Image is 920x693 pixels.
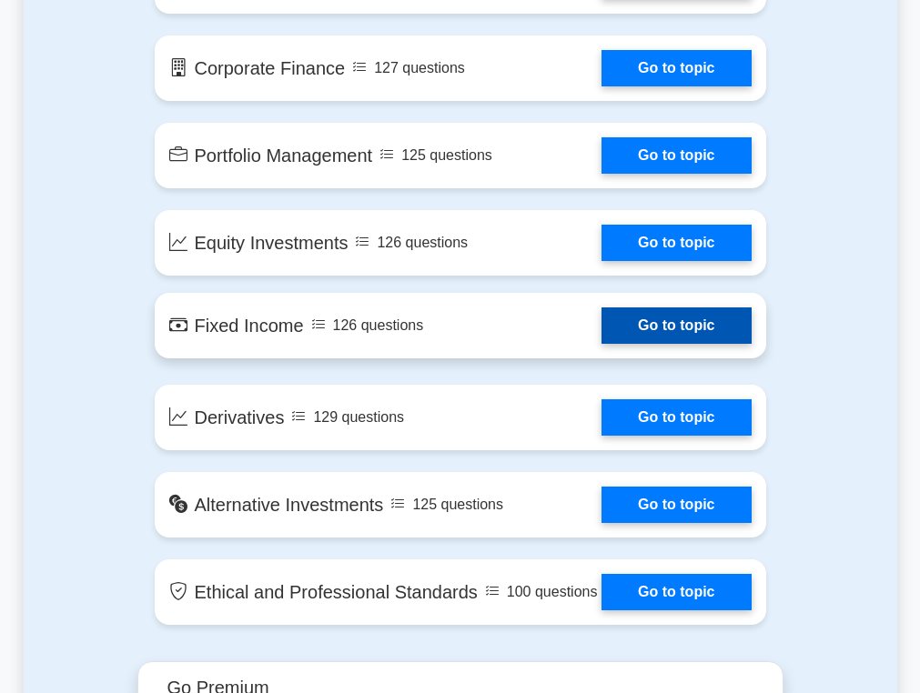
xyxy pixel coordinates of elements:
a: Go to topic [602,137,751,174]
a: Go to topic [602,399,751,436]
a: Go to topic [602,225,751,261]
a: Go to topic [602,574,751,610]
a: Go to topic [602,487,751,523]
a: Go to topic [602,307,751,344]
a: Go to topic [602,50,751,86]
